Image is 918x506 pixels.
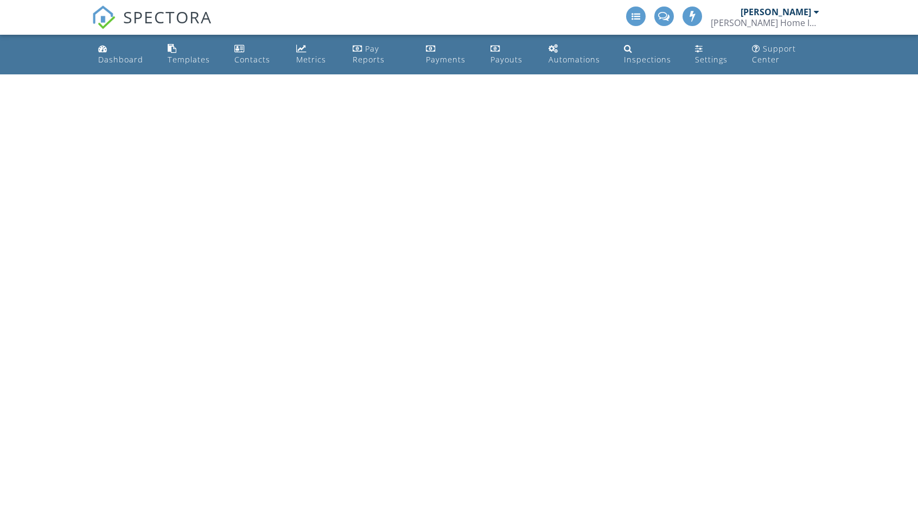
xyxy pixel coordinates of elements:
[163,39,221,70] a: Templates
[348,39,413,70] a: Pay Reports
[230,39,283,70] a: Contacts
[92,15,212,37] a: SPECTORA
[695,54,728,65] div: Settings
[353,43,385,65] div: Pay Reports
[123,5,212,28] span: SPECTORA
[549,54,600,65] div: Automations
[490,54,522,65] div: Payouts
[292,39,340,70] a: Metrics
[234,54,270,65] div: Contacts
[94,39,155,70] a: Dashboard
[741,7,811,17] div: [PERSON_NAME]
[296,54,326,65] div: Metrics
[752,43,796,65] div: Support Center
[422,39,477,70] a: Payments
[691,39,739,70] a: Settings
[711,17,819,28] div: Cooper Home Inspections, LLC
[426,54,466,65] div: Payments
[748,39,824,70] a: Support Center
[168,54,210,65] div: Templates
[624,54,671,65] div: Inspections
[92,5,116,29] img: The Best Home Inspection Software - Spectora
[98,54,143,65] div: Dashboard
[544,39,611,70] a: Automations (Advanced)
[620,39,682,70] a: Inspections
[486,39,535,70] a: Payouts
